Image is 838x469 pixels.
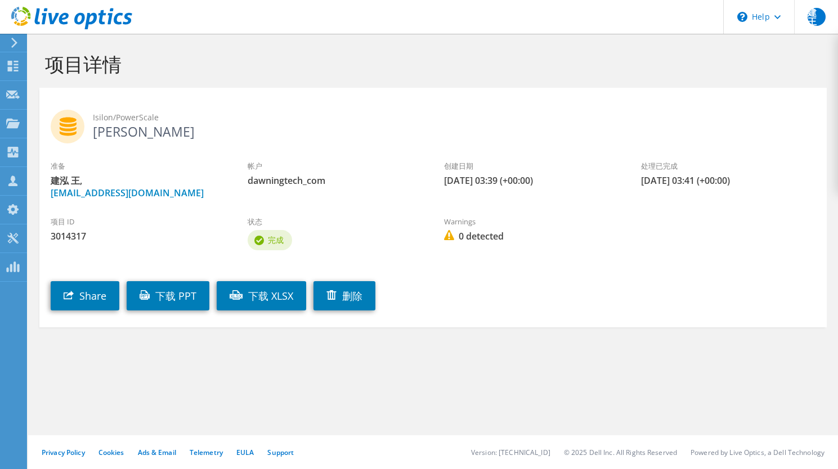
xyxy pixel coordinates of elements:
[313,281,375,310] a: 删除
[267,448,294,457] a: Support
[51,187,204,199] a: [EMAIL_ADDRESS][DOMAIN_NAME]
[51,216,225,227] label: 项目 ID
[190,448,223,457] a: Telemetry
[51,281,119,310] a: Share
[51,174,225,199] span: 建泓 王,
[641,174,815,187] span: [DATE] 03:41 (+00:00)
[42,448,85,457] a: Privacy Policy
[471,448,550,457] li: Version: [TECHNICAL_ID]
[248,174,422,187] span: dawningtech_com
[138,448,176,457] a: Ads & Email
[691,448,824,457] li: Powered by Live Optics, a Dell Technology
[808,8,826,26] span: 建王
[641,160,815,172] label: 处理已完成
[236,448,254,457] a: EULA
[248,216,422,227] label: 状态
[51,110,815,138] h2: [PERSON_NAME]
[248,160,422,172] label: 帐户
[45,52,815,76] h1: 项目详情
[737,12,747,22] svg: \n
[217,281,306,310] a: 下载 XLSX
[564,448,677,457] li: © 2025 Dell Inc. All Rights Reserved
[444,230,619,242] span: 0 detected
[444,216,619,227] label: Warnings
[268,234,284,245] span: 完成
[127,281,209,310] a: 下载 PPT
[51,160,225,172] label: 准备
[444,160,619,172] label: 创建日期
[93,111,815,124] span: Isilon/PowerScale
[98,448,124,457] a: Cookies
[51,230,225,242] span: 3014317
[444,174,619,187] span: [DATE] 03:39 (+00:00)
